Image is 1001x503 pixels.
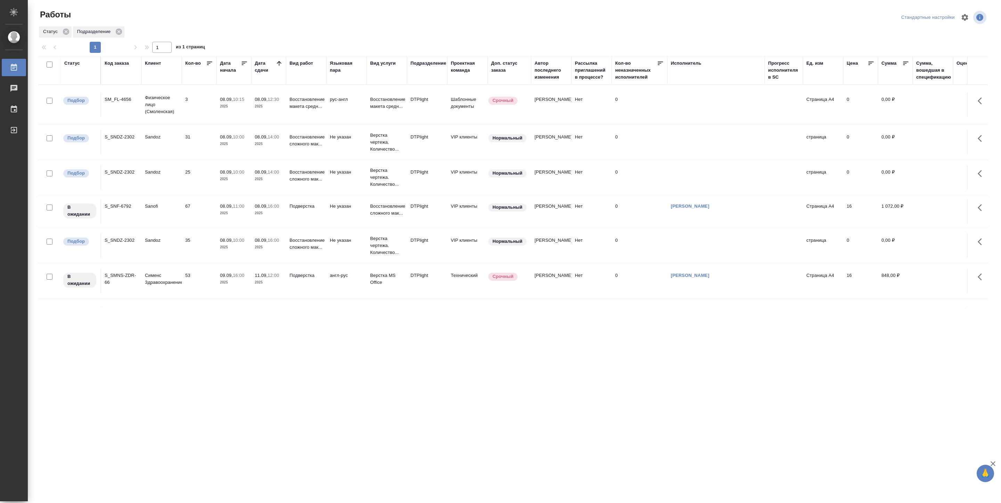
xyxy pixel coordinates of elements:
[847,60,858,67] div: Цена
[182,199,217,224] td: 67
[803,199,843,224] td: Страница А4
[220,103,248,110] p: 2025
[571,306,612,330] td: Нет
[407,93,447,117] td: DTPlight
[233,97,244,102] p: 10:15
[326,93,367,117] td: рус-англ
[255,169,268,175] p: 08.09,
[268,134,279,139] p: 14:00
[63,272,97,288] div: Исполнитель назначен, приступать к работе пока рано
[843,165,878,190] td: 0
[105,203,138,210] div: S_SNF-6792
[447,130,488,154] td: VIP клиенты
[326,130,367,154] td: Не указан
[979,466,991,481] span: 🙏
[290,203,323,210] p: Подверстка
[182,306,217,330] td: 146
[43,28,60,35] p: Статус
[255,238,268,243] p: 08.09,
[330,60,363,74] div: Языковая пара
[878,306,913,330] td: 2 336,00 ₽
[290,60,313,67] div: Вид работ
[571,269,612,293] td: Нет
[407,130,447,154] td: DTPlight
[447,199,488,224] td: VIP клиенты
[803,233,843,258] td: страница
[531,233,571,258] td: [PERSON_NAME]
[370,132,404,153] p: Верстка чертежа. Количество...
[67,97,85,104] p: Подбор
[974,93,990,109] button: Здесь прячутся важные кнопки
[105,96,138,103] div: SM_FL-4656
[916,60,951,81] div: Сумма, вошедшая в спецификацию
[255,244,283,251] p: 2025
[268,97,279,102] p: 12:30
[974,269,990,285] button: Здесь прячутся важные кнопки
[407,165,447,190] td: DTPlight
[326,165,367,190] td: Не указан
[255,134,268,139] p: 08.09,
[531,165,571,190] td: [PERSON_NAME]
[531,199,571,224] td: [PERSON_NAME]
[145,272,178,286] p: Сименс Здравоохранение
[326,199,367,224] td: Не указан
[145,134,178,141] p: Sandoz
[615,60,657,81] div: Кол-во неназначенных исполнителей
[220,203,233,209] p: 08.09,
[73,26,124,38] div: Подразделение
[38,9,71,20] span: Работы
[255,97,268,102] p: 08.09,
[64,60,80,67] div: Статус
[612,269,667,293] td: 0
[326,233,367,258] td: Не указан
[220,97,233,102] p: 08.09,
[451,60,484,74] div: Проектная команда
[612,233,667,258] td: 0
[268,238,279,243] p: 16:00
[974,199,990,216] button: Здесь прячутся важные кнопки
[220,273,233,278] p: 09.09,
[806,60,823,67] div: Ед. изм
[220,238,233,243] p: 08.09,
[973,11,988,24] span: Посмотреть информацию
[878,165,913,190] td: 0,00 ₽
[612,199,667,224] td: 0
[255,273,268,278] p: 11.09,
[571,233,612,258] td: Нет
[220,169,233,175] p: 08.09,
[803,269,843,293] td: Страница А4
[493,204,522,211] p: Нормальный
[67,273,92,287] p: В ожидании
[531,269,571,293] td: [PERSON_NAME]
[290,237,323,251] p: Восстановление сложного мак...
[145,203,178,210] p: Sanofi
[843,130,878,154] td: 0
[407,306,447,330] td: DTPlight
[612,306,667,330] td: 0
[612,130,667,154] td: 0
[63,169,97,178] div: Можно подбирать исполнителей
[145,237,178,244] p: Sandoz
[255,203,268,209] p: 08.09,
[977,465,994,482] button: 🙏
[370,235,404,256] p: Верстка чертежа. Количество...
[843,93,878,117] td: 0
[370,60,396,67] div: Вид услуги
[957,60,973,67] div: Оценка
[407,199,447,224] td: DTPlight
[63,237,97,246] div: Можно подбирать исполнителей
[531,306,571,330] td: [PERSON_NAME]
[326,269,367,293] td: англ-рус
[67,204,92,218] p: В ожидании
[974,165,990,182] button: Здесь прячутся важные кнопки
[531,130,571,154] td: [PERSON_NAME]
[326,306,367,330] td: Не указан
[220,210,248,217] p: 2025
[370,167,404,188] p: Верстка чертежа. Количество...
[290,134,323,147] p: Восстановление сложного мак...
[220,244,248,251] p: 2025
[407,269,447,293] td: DTPlight
[900,12,957,23] div: split button
[493,170,522,177] p: Нормальный
[233,238,244,243] p: 10:00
